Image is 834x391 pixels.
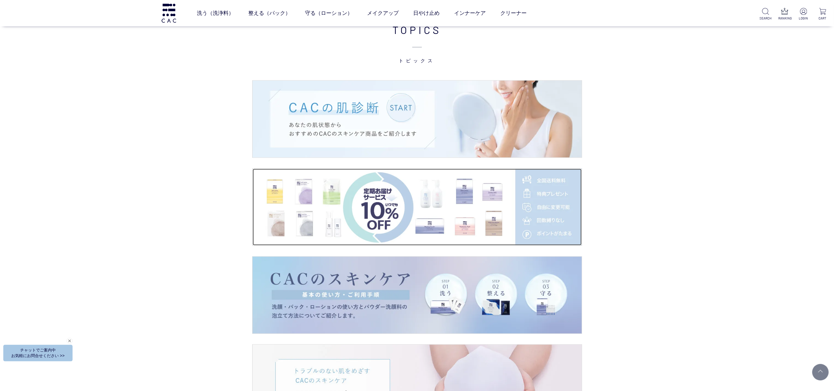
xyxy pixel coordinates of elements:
[253,81,582,158] a: 肌診断肌診断
[759,16,772,21] p: SEARCH
[413,4,440,22] a: 日やけ止め
[817,16,829,21] p: CART
[367,4,399,22] a: メイクアップ
[248,4,291,22] a: 整える（パック）
[219,22,615,64] h2: TOPICS
[779,8,791,21] a: RANKING
[253,81,582,158] img: 肌診断
[161,4,177,22] img: logo
[779,16,791,21] p: RANKING
[797,16,810,21] p: LOGIN
[817,8,829,21] a: CART
[305,4,353,22] a: 守る（ローション）
[253,169,582,246] img: 定期便サービス
[797,8,810,21] a: LOGIN
[219,38,615,64] span: トピックス
[253,169,582,246] a: 定期便サービス定期便サービス
[500,4,527,22] a: クリーナー
[253,257,582,334] a: CACの使い方CACの使い方
[454,4,486,22] a: インナーケア
[253,257,582,334] img: CACの使い方
[759,8,772,21] a: SEARCH
[197,4,234,22] a: 洗う（洗浄料）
